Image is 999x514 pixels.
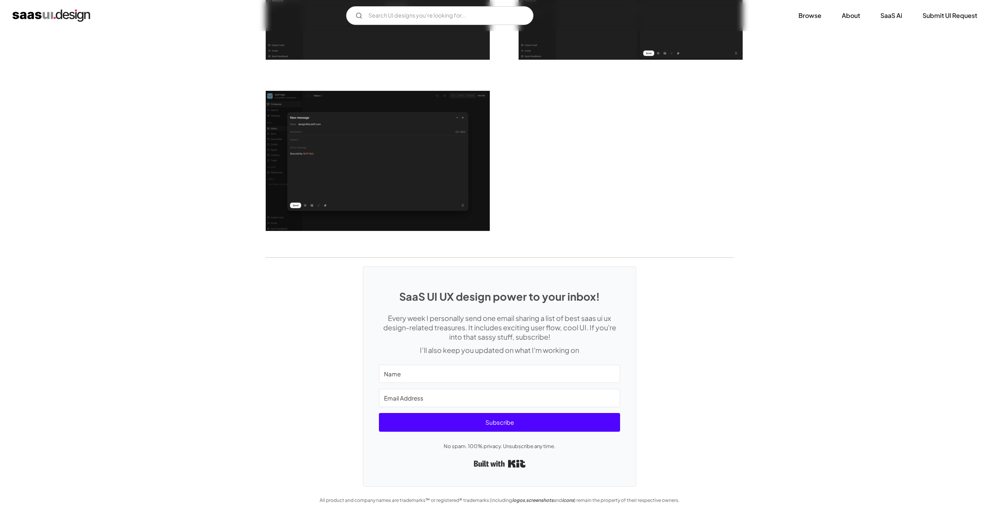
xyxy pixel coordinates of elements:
[379,389,620,407] input: Email Address
[379,290,620,303] h1: SaaS UI UX design power to your inbox!
[789,7,831,24] a: Browse
[266,91,490,231] img: 641c48f6c8ba4065f7102e8d_Skiff%20Compose%20Expanded%20Screen.png
[526,497,553,503] em: screenshots
[379,346,620,355] p: I’ll also keep you updated on what I'm working on
[832,7,869,24] a: About
[12,9,90,22] a: home
[316,496,683,505] div: All product and company names are trademarks™ or registered® trademarks (including , and ) remain...
[379,365,620,383] input: Name
[379,413,620,432] button: Subscribe
[871,7,912,24] a: SaaS Ai
[346,6,533,25] input: Search UI designs you're looking for...
[379,441,620,451] p: No spam. 100% privacy. Unsubscribe any time.
[346,6,533,25] form: Email Form
[474,457,526,471] a: Built with Kit
[379,314,620,342] p: Every week I personally send one email sharing a list of best saas ui ux design-related treasures...
[913,7,987,24] a: Submit UI Request
[512,497,525,503] em: logos
[266,91,490,231] a: open lightbox
[562,497,574,503] em: icons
